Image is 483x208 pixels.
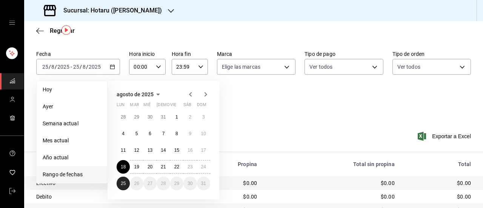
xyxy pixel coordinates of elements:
[157,102,201,110] abbr: jueves
[130,110,143,124] button: 29 de julio de 2025
[305,51,383,57] label: Tipo de pago
[143,160,157,174] button: 20 de agosto de 2025
[43,103,101,111] span: Ayer
[309,63,332,71] span: Ver todos
[197,127,210,140] button: 10 de agosto de 2025
[148,181,152,186] abbr: 27 de agosto de 2025
[217,51,295,57] label: Marca
[148,114,152,120] abbr: 30 de julio de 2025
[183,102,191,110] abbr: sábado
[130,102,139,110] abbr: martes
[157,177,170,190] button: 28 de agosto de 2025
[201,131,206,136] abbr: 10 de agosto de 2025
[117,177,130,190] button: 25 de agosto de 2025
[175,114,178,120] abbr: 1 de agosto de 2025
[130,160,143,174] button: 19 de agosto de 2025
[174,148,179,153] abbr: 15 de agosto de 2025
[50,27,75,34] span: Regresar
[161,164,166,169] abbr: 21 de agosto de 2025
[143,110,157,124] button: 30 de julio de 2025
[36,193,176,200] div: Debito
[162,131,165,136] abbr: 7 de agosto de 2025
[130,143,143,157] button: 12 de agosto de 2025
[183,143,197,157] button: 16 de agosto de 2025
[62,25,71,35] img: Tooltip marker
[189,131,191,136] abbr: 9 de agosto de 2025
[117,160,130,174] button: 18 de agosto de 2025
[183,177,197,190] button: 30 de agosto de 2025
[117,102,125,110] abbr: lunes
[134,148,139,153] abbr: 12 de agosto de 2025
[117,91,154,97] span: agosto de 2025
[201,148,206,153] abbr: 17 de agosto de 2025
[170,127,183,140] button: 8 de agosto de 2025
[397,63,420,71] span: Ver todos
[183,110,197,124] button: 2 de agosto de 2025
[170,110,183,124] button: 1 de agosto de 2025
[73,64,80,70] input: --
[175,131,178,136] abbr: 8 de agosto de 2025
[55,64,57,70] span: /
[117,90,163,99] button: agosto de 2025
[88,64,101,70] input: ----
[161,148,166,153] abbr: 14 de agosto de 2025
[117,127,130,140] button: 4 de agosto de 2025
[121,148,126,153] abbr: 11 de agosto de 2025
[202,114,205,120] abbr: 3 de agosto de 2025
[143,127,157,140] button: 6 de agosto de 2025
[407,161,471,167] div: Total
[157,160,170,174] button: 21 de agosto de 2025
[407,193,471,200] div: $0.00
[407,179,471,187] div: $0.00
[49,64,51,70] span: /
[71,64,72,70] span: -
[43,171,101,179] span: Rango de fechas
[197,102,206,110] abbr: domingo
[43,86,101,94] span: Hoy
[269,193,395,200] div: $0.00
[149,131,151,136] abbr: 6 de agosto de 2025
[143,143,157,157] button: 13 de agosto de 2025
[170,160,183,174] button: 22 de agosto de 2025
[269,179,395,187] div: $0.00
[188,148,192,153] abbr: 16 de agosto de 2025
[174,164,179,169] abbr: 22 de agosto de 2025
[9,20,15,26] button: open drawer
[129,51,165,57] label: Hora inicio
[172,51,208,57] label: Hora fin
[189,114,191,120] abbr: 2 de agosto de 2025
[43,120,101,128] span: Semana actual
[121,164,126,169] abbr: 18 de agosto de 2025
[57,64,70,70] input: ----
[57,6,162,15] h3: Sucursal: Hotaru ([PERSON_NAME])
[42,64,49,70] input: --
[43,154,101,162] span: Año actual
[197,177,210,190] button: 31 de agosto de 2025
[197,143,210,157] button: 17 de agosto de 2025
[36,27,75,34] button: Regresar
[117,110,130,124] button: 28 de julio de 2025
[188,164,192,169] abbr: 23 de agosto de 2025
[197,160,210,174] button: 24 de agosto de 2025
[134,181,139,186] abbr: 26 de agosto de 2025
[161,181,166,186] abbr: 28 de agosto de 2025
[86,64,88,70] span: /
[43,137,101,145] span: Mes actual
[148,148,152,153] abbr: 13 de agosto de 2025
[170,143,183,157] button: 15 de agosto de 2025
[143,177,157,190] button: 27 de agosto de 2025
[201,181,206,186] abbr: 31 de agosto de 2025
[51,64,55,70] input: --
[143,102,151,110] abbr: miércoles
[419,132,471,141] button: Exportar a Excel
[135,131,138,136] abbr: 5 de agosto de 2025
[157,127,170,140] button: 7 de agosto de 2025
[174,181,179,186] abbr: 29 de agosto de 2025
[130,177,143,190] button: 26 de agosto de 2025
[134,114,139,120] abbr: 29 de julio de 2025
[80,64,82,70] span: /
[121,114,126,120] abbr: 28 de julio de 2025
[183,160,197,174] button: 23 de agosto de 2025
